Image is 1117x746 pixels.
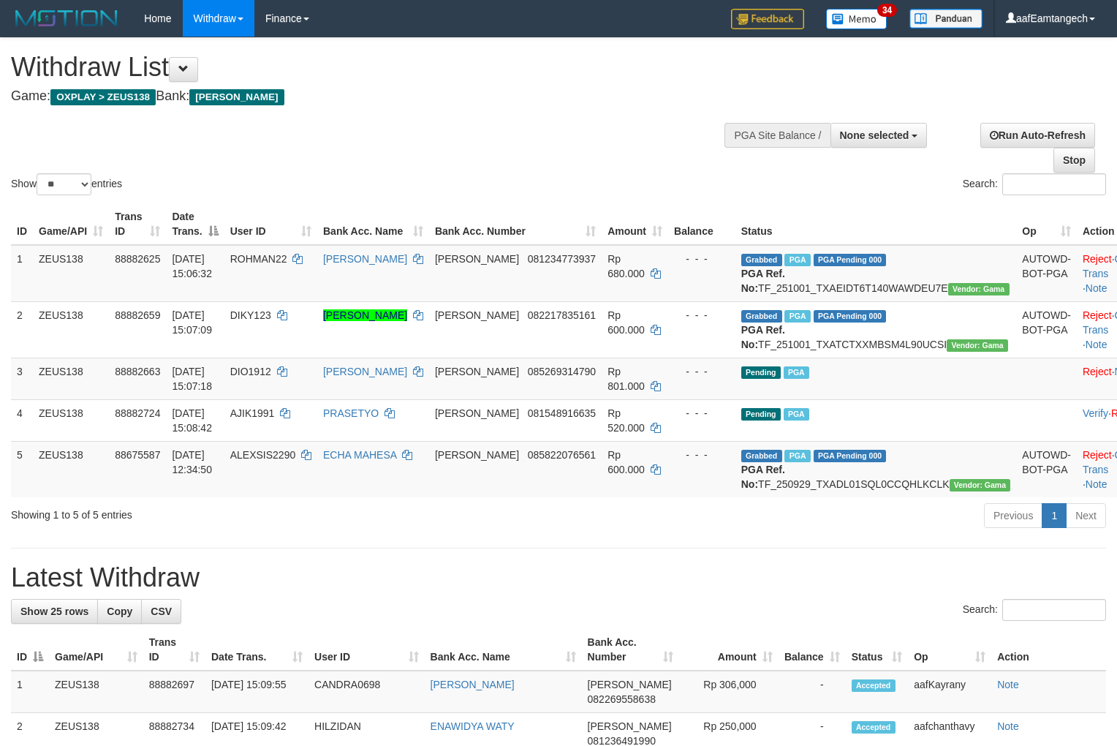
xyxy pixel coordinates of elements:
span: Grabbed [741,254,782,266]
a: Previous [984,503,1042,528]
td: ZEUS138 [33,358,109,399]
td: ZEUS138 [33,399,109,441]
span: Pending [741,366,781,379]
th: Date Trans.: activate to sort column descending [166,203,224,245]
th: Amount: activate to sort column ascending [679,629,778,671]
span: [PERSON_NAME] [189,89,284,105]
td: aafKayrany [908,671,991,713]
td: TF_251001_TXAEIDT6T140WAWDEU7E [735,245,1017,302]
label: Search: [963,173,1106,195]
a: ENAWIDYA WATY [431,720,515,732]
a: Note [997,679,1019,690]
th: ID: activate to sort column descending [11,629,49,671]
th: Bank Acc. Number: activate to sort column ascending [582,629,680,671]
span: DIO1912 [230,366,271,377]
span: CSV [151,606,172,617]
span: [PERSON_NAME] [435,366,519,377]
span: Accepted [852,721,896,734]
a: Run Auto-Refresh [980,123,1095,148]
span: 34 [877,4,897,17]
span: PGA Pending [814,254,887,266]
b: PGA Ref. No: [741,464,785,490]
th: Op: activate to sort column ascending [908,629,991,671]
td: ZEUS138 [33,301,109,358]
div: - - - [674,406,730,421]
span: Copy [107,606,132,617]
a: Verify [1083,407,1108,419]
img: panduan.png [909,9,982,29]
td: ZEUS138 [49,671,143,713]
b: PGA Ref. No: [741,324,785,350]
span: Marked by aafanarl [784,408,809,421]
span: [DATE] 15:08:42 [172,407,212,434]
span: Copy 085269314790 to clipboard [528,366,596,377]
img: Feedback.jpg [731,9,804,29]
input: Search: [1002,173,1106,195]
td: AUTOWD-BOT-PGA [1016,441,1077,497]
td: [DATE] 15:09:55 [205,671,308,713]
span: Copy 081234773937 to clipboard [528,253,596,265]
a: [PERSON_NAME] [323,366,407,377]
span: 88882659 [115,309,160,321]
td: TF_251001_TXATCTXXMBSM4L90UCSI [735,301,1017,358]
a: Reject [1083,309,1112,321]
a: [PERSON_NAME] [323,253,407,265]
span: Pending [741,408,781,421]
th: Date Trans.: activate to sort column ascending [205,629,308,671]
a: [PERSON_NAME] [323,309,407,321]
span: Rp 600.000 [607,309,645,336]
td: 2 [11,301,33,358]
span: Copy 085822076561 to clipboard [528,449,596,461]
span: Copy 081548916635 to clipboard [528,407,596,419]
td: Rp 306,000 [679,671,778,713]
span: Rp 801.000 [607,366,645,392]
span: [PERSON_NAME] [435,407,519,419]
td: 88882697 [143,671,205,713]
span: [PERSON_NAME] [588,679,672,690]
a: Note [997,720,1019,732]
span: [PERSON_NAME] [435,253,519,265]
span: Marked by aafpengsreynich [784,450,810,462]
td: TF_250929_TXADL01SQL0CCQHLKCLK [735,441,1017,497]
a: Reject [1083,449,1112,461]
th: Game/API: activate to sort column ascending [33,203,109,245]
span: Copy 082269558638 to clipboard [588,693,656,705]
a: Reject [1083,253,1112,265]
h4: Game: Bank: [11,89,730,104]
td: 1 [11,245,33,302]
span: Rp 520.000 [607,407,645,434]
span: Grabbed [741,310,782,323]
td: 4 [11,399,33,441]
label: Search: [963,599,1106,621]
span: Vendor URL: https://trx31.1velocity.biz [947,339,1008,352]
input: Search: [1002,599,1106,621]
th: Status [735,203,1017,245]
span: Show 25 rows [20,606,88,617]
td: 3 [11,358,33,399]
th: Trans ID: activate to sort column ascending [143,629,205,671]
span: PGA Pending [814,450,887,462]
span: Accepted [852,679,896,692]
span: Vendor URL: https://trx31.1velocity.biz [950,479,1011,491]
span: Grabbed [741,450,782,462]
th: Bank Acc. Name: activate to sort column ascending [425,629,582,671]
div: - - - [674,364,730,379]
a: Copy [97,599,142,624]
span: OXPLAY > ZEUS138 [50,89,156,105]
div: - - - [674,448,730,462]
span: ROHMAN22 [230,253,287,265]
span: [DATE] 15:07:18 [172,366,212,392]
span: PGA Pending [814,310,887,323]
span: Vendor URL: https://trx31.1velocity.biz [948,283,1010,295]
span: None selected [840,129,909,141]
th: Game/API: activate to sort column ascending [49,629,143,671]
span: Rp 680.000 [607,253,645,279]
th: Balance [668,203,735,245]
b: PGA Ref. No: [741,268,785,294]
span: Marked by aafanarl [784,254,810,266]
td: 1 [11,671,49,713]
th: Bank Acc. Name: activate to sort column ascending [317,203,429,245]
th: Action [991,629,1106,671]
td: AUTOWD-BOT-PGA [1016,245,1077,302]
td: AUTOWD-BOT-PGA [1016,301,1077,358]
